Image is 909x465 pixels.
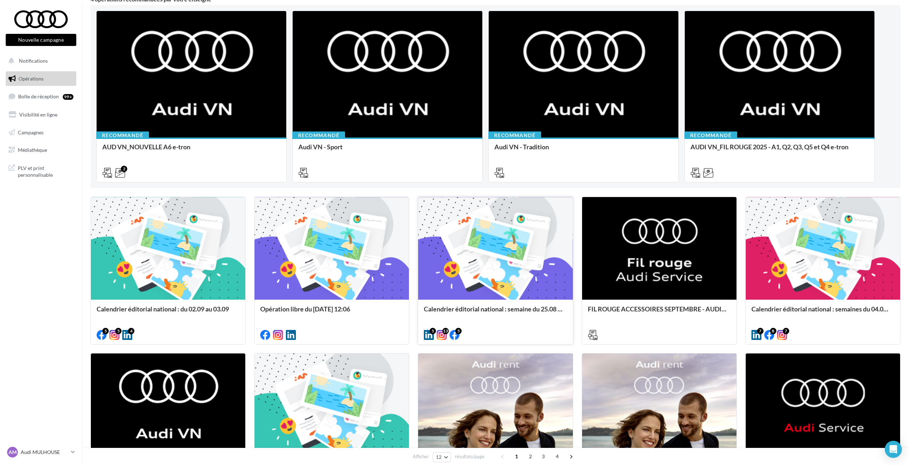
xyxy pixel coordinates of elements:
p: Audi MULHOUSE [21,449,68,456]
button: Notifications [4,53,75,68]
a: Opérations [4,71,78,86]
span: 2 [525,451,536,462]
div: 5 [455,328,462,334]
span: Boîte de réception [18,93,59,99]
span: Afficher [413,453,429,460]
span: 1 [511,451,522,462]
span: 4 [551,451,563,462]
a: PLV et print personnalisable [4,160,78,181]
span: AM [9,449,17,456]
div: 5 [115,328,122,334]
div: Calendrier éditorial national : semaine du 25.08 au 31.08 [424,305,567,320]
div: 5 [102,328,109,334]
span: 12 [436,454,442,460]
button: 12 [433,452,451,462]
div: Recommandé [96,131,149,139]
span: 3 [538,451,549,462]
div: Recommandé [488,131,541,139]
div: 5 [430,328,436,334]
a: Campagnes [4,125,78,140]
div: AUDI VN_FIL ROUGE 2025 - A1, Q2, Q3, Q5 et Q4 e-tron [690,143,869,157]
span: Visibilité en ligne [19,112,57,118]
span: Opérations [19,76,43,82]
span: Notifications [19,58,48,64]
div: 2 [121,166,127,172]
div: Opération libre du [DATE] 12:06 [260,305,403,320]
div: 4 [128,328,134,334]
div: Audi VN - Tradition [494,143,673,157]
a: AM Audi MULHOUSE [6,445,76,459]
div: Recommandé [292,131,345,139]
div: 99+ [63,94,73,100]
div: Calendrier éditorial national : semaines du 04.08 au 25.08 [751,305,894,320]
div: 7 [757,328,764,334]
div: 13 [442,328,449,334]
span: Médiathèque [18,147,47,153]
a: Boîte de réception99+ [4,89,78,104]
div: 7 [783,328,789,334]
button: Nouvelle campagne [6,34,76,46]
a: Visibilité en ligne [4,107,78,122]
span: résultats/page [455,453,484,460]
div: 8 [770,328,776,334]
span: PLV et print personnalisable [18,163,73,179]
div: Audi VN - Sport [298,143,477,157]
a: Médiathèque [4,143,78,157]
div: Recommandé [684,131,737,139]
div: AUD VN_NOUVELLE A6 e-tron [102,143,281,157]
span: Campagnes [18,129,43,135]
div: Calendrier éditorial national : du 02.09 au 03.09 [97,305,240,320]
div: FIL ROUGE ACCESSOIRES SEPTEMBRE - AUDI SERVICE [588,305,731,320]
div: Open Intercom Messenger [885,441,902,458]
